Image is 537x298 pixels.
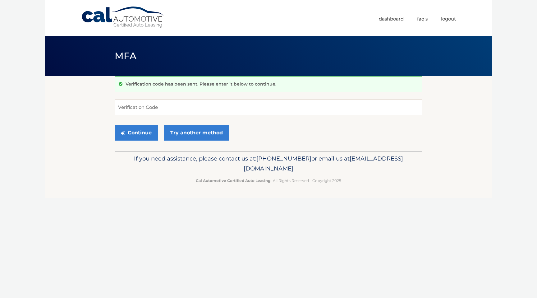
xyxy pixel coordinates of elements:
[379,14,404,24] a: Dashboard
[244,155,403,172] span: [EMAIL_ADDRESS][DOMAIN_NAME]
[81,6,165,28] a: Cal Automotive
[164,125,229,141] a: Try another method
[119,177,418,184] p: - All Rights Reserved - Copyright 2025
[115,50,136,62] span: MFA
[256,155,311,162] span: [PHONE_NUMBER]
[417,14,428,24] a: FAQ's
[441,14,456,24] a: Logout
[126,81,276,87] p: Verification code has been sent. Please enter it below to continue.
[196,178,270,183] strong: Cal Automotive Certified Auto Leasing
[119,154,418,174] p: If you need assistance, please contact us at: or email us at
[115,100,422,115] input: Verification Code
[115,125,158,141] button: Continue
